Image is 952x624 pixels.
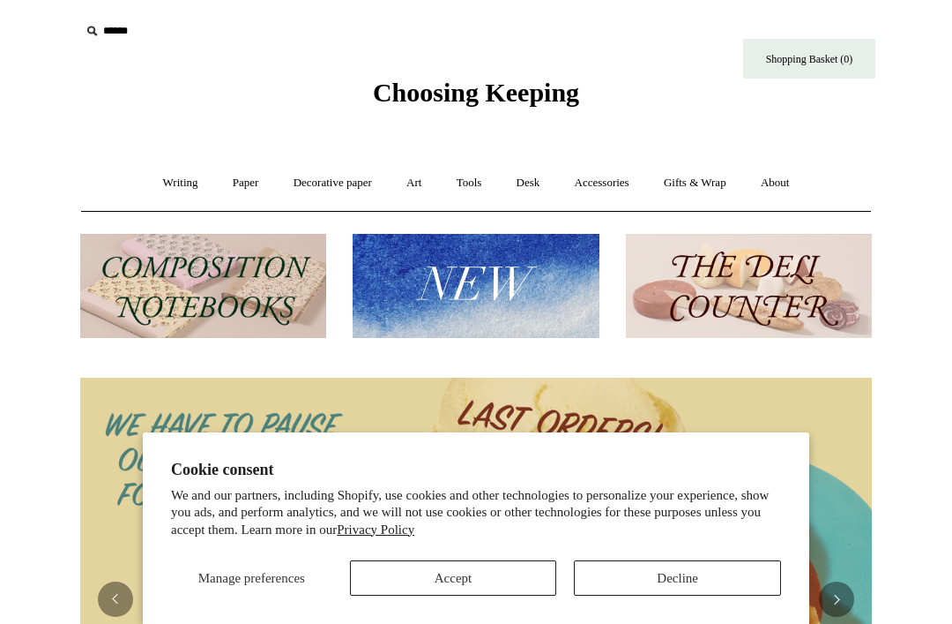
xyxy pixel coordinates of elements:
[80,234,326,339] img: 202302 Composition ledgers.jpg__PID:69722ee6-fa44-49dd-a067-31375e5d54ec
[819,582,854,617] button: Next
[743,39,875,79] a: Shopping Basket (0)
[350,560,557,596] button: Accept
[147,160,214,207] a: Writing
[390,160,437,207] a: Art
[373,92,579,104] a: Choosing Keeping
[98,582,133,617] button: Previous
[574,560,781,596] button: Decline
[171,461,781,479] h2: Cookie consent
[278,160,388,207] a: Decorative paper
[626,234,872,339] img: The Deli Counter
[745,160,806,207] a: About
[337,523,414,537] a: Privacy Policy
[559,160,645,207] a: Accessories
[171,487,781,539] p: We and our partners, including Shopify, use cookies and other technologies to personalize your ex...
[217,160,275,207] a: Paper
[441,160,498,207] a: Tools
[373,78,579,107] span: Choosing Keeping
[171,560,332,596] button: Manage preferences
[648,160,742,207] a: Gifts & Wrap
[501,160,556,207] a: Desk
[353,234,599,339] img: New.jpg__PID:f73bdf93-380a-4a35-bcfe-7823039498e1
[198,571,305,585] span: Manage preferences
